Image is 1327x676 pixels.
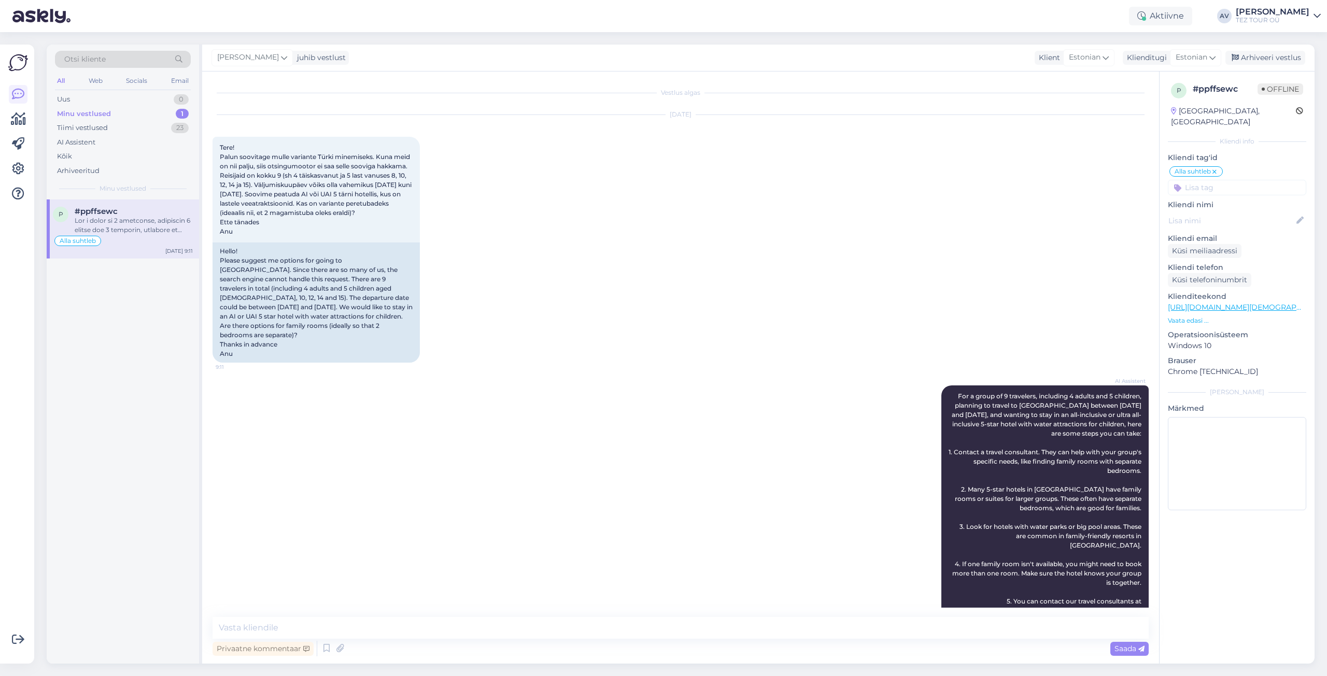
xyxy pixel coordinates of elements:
span: Alla suhtleb [1175,168,1211,175]
span: Estonian [1176,52,1207,63]
img: Askly Logo [8,53,28,73]
div: 0 [174,94,189,105]
p: Klienditeekond [1168,291,1306,302]
input: Lisa nimi [1168,215,1294,226]
span: Minu vestlused [100,184,146,193]
div: Kõik [57,151,72,162]
p: Brauser [1168,355,1306,366]
span: Alla suhtleb [60,238,96,244]
a: [PERSON_NAME]TEZ TOUR OÜ [1236,8,1321,24]
div: [PERSON_NAME] [1168,387,1306,397]
div: Arhiveeritud [57,166,100,176]
p: Kliendi nimi [1168,199,1306,210]
div: Klient [1035,52,1060,63]
span: #ppffsewc [75,207,118,216]
div: All [55,74,67,88]
div: Email [169,74,191,88]
span: Saada [1114,644,1145,653]
div: AI Assistent [57,137,95,148]
p: Operatsioonisüsteem [1168,329,1306,340]
div: Web [87,74,105,88]
div: [DATE] [213,110,1149,119]
span: AI Assistent [1107,377,1146,385]
div: [DATE] 9:11 [165,247,193,255]
div: [GEOGRAPHIC_DATA], [GEOGRAPHIC_DATA] [1171,106,1296,127]
div: 23 [171,123,189,133]
div: Uus [57,94,70,105]
p: Windows 10 [1168,340,1306,351]
div: TEZ TOUR OÜ [1236,16,1309,24]
p: Kliendi telefon [1168,262,1306,273]
div: [PERSON_NAME] [1236,8,1309,16]
span: Estonian [1069,52,1100,63]
div: Lor i dolor si 2 ametconse, adipiscin 6 elitse doe 3 temporin, utlabore et dolore ma Aliqua enima... [75,216,193,235]
span: [PERSON_NAME] [217,52,279,63]
p: Märkmed [1168,403,1306,414]
div: Küsi telefoninumbrit [1168,273,1251,287]
span: For a group of 9 travelers, including 4 adults and 5 children, planning to travel to [GEOGRAPHIC_... [949,392,1143,670]
div: Küsi meiliaadressi [1168,244,1241,258]
div: Klienditugi [1123,52,1167,63]
div: Tiimi vestlused [57,123,108,133]
div: Kliendi info [1168,137,1306,146]
span: p [59,210,63,218]
div: Hello! Please suggest me options for going to [GEOGRAPHIC_DATA]. Since there are so many of us, t... [213,242,420,363]
span: Tere! Palun soovitage mulle variante Türki minemiseks. Kuna meid on nii palju, siis otsingumootor... [220,143,413,235]
div: Arhiveeri vestlus [1225,51,1305,65]
div: AV [1217,9,1232,23]
div: 1 [176,109,189,119]
div: # ppffsewc [1193,83,1258,95]
div: Vestlus algas [213,88,1149,97]
span: p [1177,87,1181,94]
p: Kliendi email [1168,233,1306,244]
input: Lisa tag [1168,180,1306,195]
p: Kliendi tag'id [1168,152,1306,163]
div: Aktiivne [1129,7,1192,25]
div: Minu vestlused [57,109,111,119]
div: Privaatne kommentaar [213,642,314,656]
span: Offline [1258,83,1303,95]
span: 9:11 [216,363,255,371]
p: Vaata edasi ... [1168,316,1306,325]
div: juhib vestlust [293,52,346,63]
p: Chrome [TECHNICAL_ID] [1168,366,1306,377]
div: Socials [124,74,149,88]
span: Otsi kliente [64,54,106,65]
